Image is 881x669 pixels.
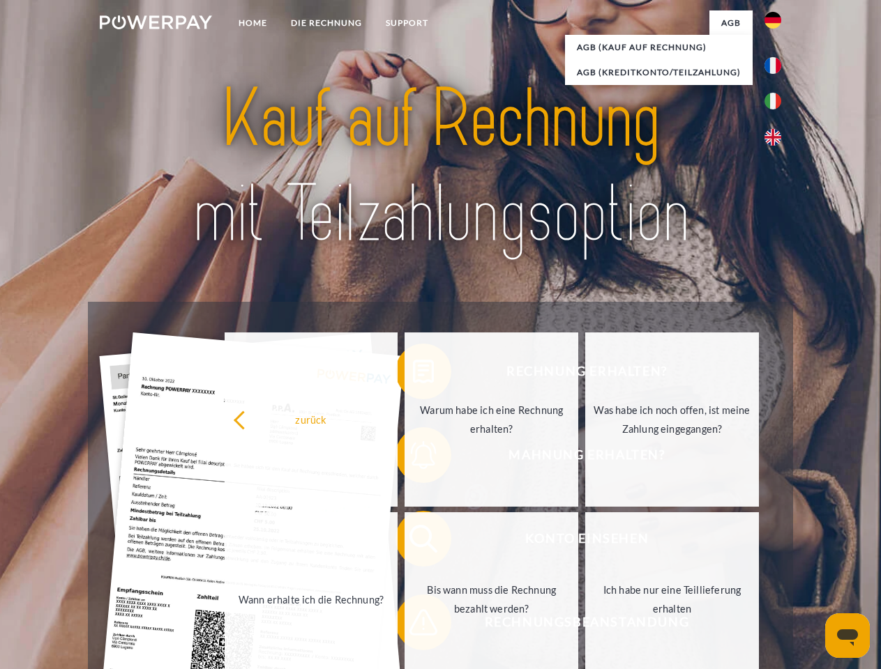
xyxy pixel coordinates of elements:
div: Ich habe nur eine Teillieferung erhalten [594,580,751,618]
img: it [765,93,781,109]
a: AGB (Kreditkonto/Teilzahlung) [565,60,753,85]
img: en [765,129,781,146]
a: DIE RECHNUNG [279,10,374,36]
img: title-powerpay_de.svg [133,67,748,267]
div: zurück [233,410,390,429]
a: AGB (Kauf auf Rechnung) [565,35,753,60]
img: de [765,12,781,29]
div: Bis wann muss die Rechnung bezahlt werden? [413,580,570,618]
a: Was habe ich noch offen, ist meine Zahlung eingegangen? [585,332,759,507]
img: logo-powerpay-white.svg [100,15,212,29]
div: Warum habe ich eine Rechnung erhalten? [413,401,570,438]
iframe: Schaltfläche zum Öffnen des Messaging-Fensters [825,613,870,658]
a: Home [227,10,279,36]
a: SUPPORT [374,10,440,36]
div: Was habe ich noch offen, ist meine Zahlung eingegangen? [594,401,751,438]
a: agb [709,10,753,36]
div: Wann erhalte ich die Rechnung? [233,590,390,608]
img: fr [765,57,781,74]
